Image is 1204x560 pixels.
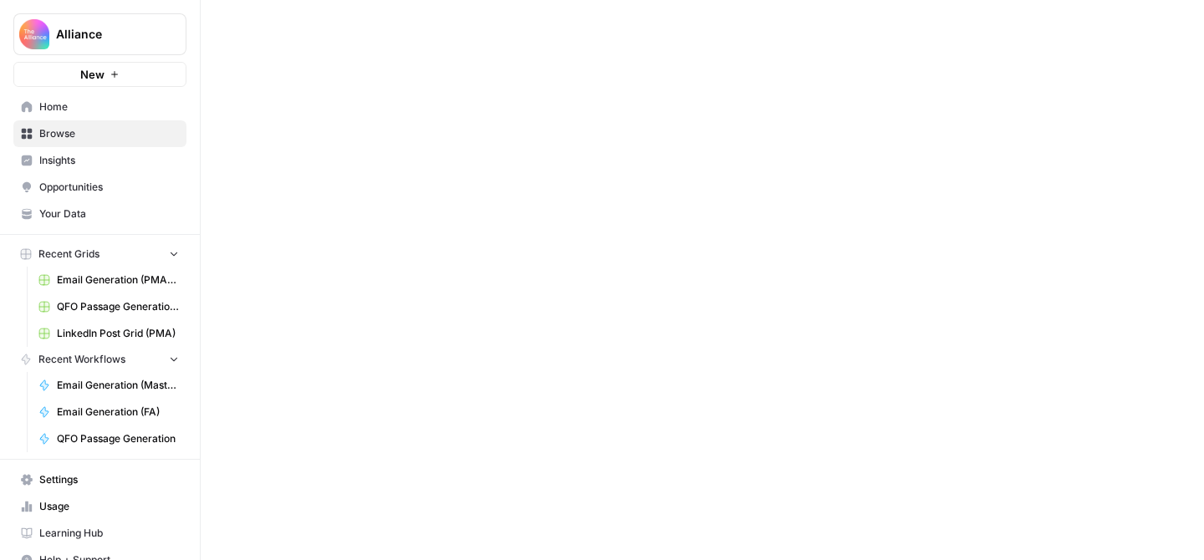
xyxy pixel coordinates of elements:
a: Email Generation (FA) [31,399,186,425]
span: Opportunities [39,180,179,195]
a: Opportunities [13,174,186,201]
a: QFO Passage Generation [31,425,186,452]
img: Alliance Logo [19,19,49,49]
span: LinkedIn Post Grid (PMA) [57,326,179,341]
span: Email Generation (PMA) - OLD [57,272,179,288]
span: Browse [39,126,179,141]
button: Workspace: Alliance [13,13,186,55]
span: Insights [39,153,179,168]
a: Learning Hub [13,520,186,547]
a: Insights [13,147,186,174]
span: Email Generation (Master) [57,378,179,393]
span: QFO Passage Generation [57,431,179,446]
span: Recent Grids [38,247,99,262]
a: Browse [13,120,186,147]
button: New [13,62,186,87]
button: Recent Workflows [13,347,186,372]
span: New [80,66,105,83]
button: Recent Grids [13,242,186,267]
a: Usage [13,493,186,520]
span: Usage [39,499,179,514]
span: Learning Hub [39,526,179,541]
a: Home [13,94,186,120]
span: Email Generation (FA) [57,405,179,420]
a: Settings [13,466,186,493]
a: LinkedIn Post Grid (PMA) [31,320,186,347]
span: Home [39,99,179,115]
a: QFO Passage Generation Grid (1) [31,293,186,320]
span: Recent Workflows [38,352,125,367]
span: Alliance [56,26,157,43]
span: Your Data [39,206,179,221]
a: Email Generation (Master) [31,372,186,399]
span: Settings [39,472,179,487]
span: QFO Passage Generation Grid (1) [57,299,179,314]
a: Your Data [13,201,186,227]
a: Email Generation (PMA) - OLD [31,267,186,293]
